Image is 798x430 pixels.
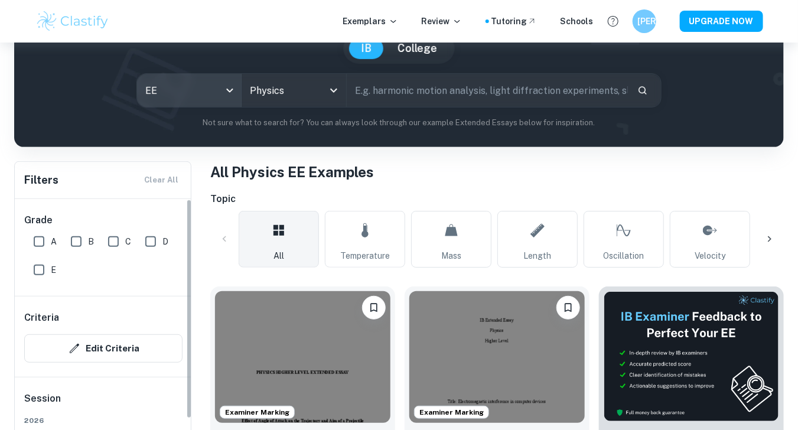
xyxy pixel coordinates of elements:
button: College [386,38,449,59]
span: E [51,263,56,276]
span: 2026 [24,415,183,426]
p: Exemplars [343,15,398,28]
button: Bookmark [362,296,386,320]
button: Bookmark [556,296,580,320]
img: Clastify logo [35,9,110,33]
button: [PERSON_NAME] [633,9,656,33]
span: C [125,235,131,248]
button: Search [633,80,653,100]
button: Edit Criteria [24,334,183,363]
img: Physics EE example thumbnail: To what extent does electromagnetic inte [409,291,585,423]
a: Schools [561,15,594,28]
span: A [51,235,57,248]
span: Examiner Marking [220,407,294,418]
span: Mass [441,249,461,262]
button: Open [325,82,342,99]
span: Oscillation [604,249,644,262]
p: Review [422,15,462,28]
span: B [88,235,94,248]
span: Velocity [695,249,725,262]
button: IB [349,38,383,59]
button: UPGRADE NOW [680,11,763,32]
h6: Topic [210,192,784,206]
a: Tutoring [491,15,537,28]
div: EE [137,74,242,107]
h6: Filters [24,172,58,188]
h6: Session [24,392,183,415]
h6: [PERSON_NAME] [637,15,651,28]
span: D [162,235,168,248]
span: All [273,249,284,262]
span: Length [524,249,552,262]
span: Examiner Marking [415,407,488,418]
img: Physics EE example thumbnail: To what extent does the angle of attack [215,291,390,423]
p: Not sure what to search for? You can always look through our example Extended Essays below for in... [24,117,774,129]
h6: Criteria [24,311,59,325]
h6: Grade [24,213,183,227]
h1: All Physics EE Examples [210,161,784,183]
img: Thumbnail [604,291,779,422]
span: Temperature [340,249,390,262]
input: E.g. harmonic motion analysis, light diffraction experiments, sliding objects down a ramp... [347,74,628,107]
button: Help and Feedback [603,11,623,31]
